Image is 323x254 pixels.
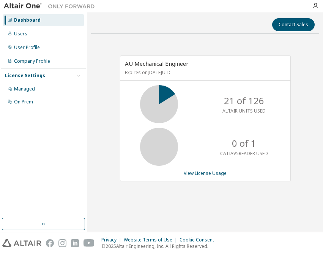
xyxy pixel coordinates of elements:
div: Users [14,31,27,37]
p: CATIAV5READER USED [220,150,268,157]
div: Website Terms of Use [124,237,180,243]
div: Managed [14,86,35,92]
div: Privacy [101,237,124,243]
img: facebook.svg [46,239,54,247]
p: 0 of 1 [232,137,256,150]
div: User Profile [14,44,40,51]
a: View License Usage [184,170,227,176]
div: On Prem [14,99,33,105]
div: License Settings [5,73,45,79]
div: Dashboard [14,17,41,23]
span: AU Mechanical Engineer [125,60,189,67]
button: Contact Sales [272,18,315,31]
img: youtube.svg [84,239,95,247]
img: Altair One [4,2,99,10]
img: linkedin.svg [71,239,79,247]
p: 21 of 126 [224,94,264,107]
img: altair_logo.svg [2,239,41,247]
div: Cookie Consent [180,237,219,243]
p: © 2025 Altair Engineering, Inc. All Rights Reserved. [101,243,219,249]
img: instagram.svg [58,239,66,247]
p: ALTAIR UNITS USED [222,108,266,114]
p: Expires on [DATE] UTC [125,69,284,76]
div: Company Profile [14,58,50,64]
